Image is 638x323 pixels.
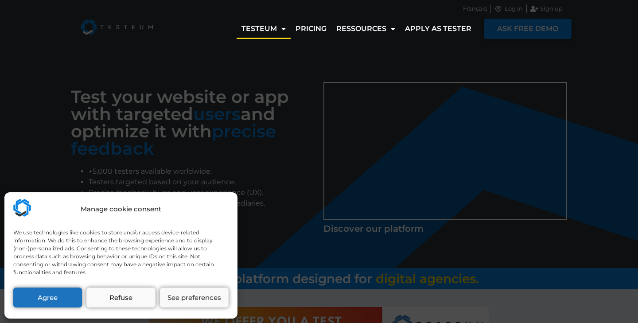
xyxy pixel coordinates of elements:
[237,19,291,39] a: Testeum
[81,204,161,214] div: Manage cookie consent
[13,199,31,217] img: Testeum.com - Application crowdtesting platform
[13,229,228,276] div: We use technologies like cookies to store and/or access device-related information. We do this to...
[331,19,400,39] a: Ressources
[400,19,476,39] a: Apply as tester
[237,19,476,39] nav: Menu
[160,288,229,307] button: See preferences
[86,288,155,307] button: Refuse
[291,19,331,39] a: Pricing
[13,288,82,307] button: Agree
